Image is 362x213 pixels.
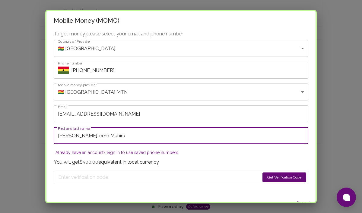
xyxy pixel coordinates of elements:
button: Get Verification Code [262,172,306,182]
div: 🇬🇭 [GEOGRAPHIC_DATA] [54,40,308,57]
input: Enter verification code [58,172,260,182]
button: Already have an account? Sign in to use saved phone numbers [54,149,180,156]
label: Mobile money provider [58,82,97,87]
button: Cancel [294,197,313,208]
label: Country of Provider [58,39,91,44]
label: Phone number [58,61,82,66]
label: First and last name [58,126,90,131]
p: To get money, please select your email and phone number [54,30,308,38]
button: Select country [58,66,69,75]
p: You will get $500.00 equivalent in local currency. [54,159,308,166]
h2: Mobile Money (MOMO) [46,11,316,30]
button: Open chat window [337,188,356,207]
label: Email [58,104,67,109]
div: 🇬🇭 [GEOGRAPHIC_DATA] MTN [54,84,308,100]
